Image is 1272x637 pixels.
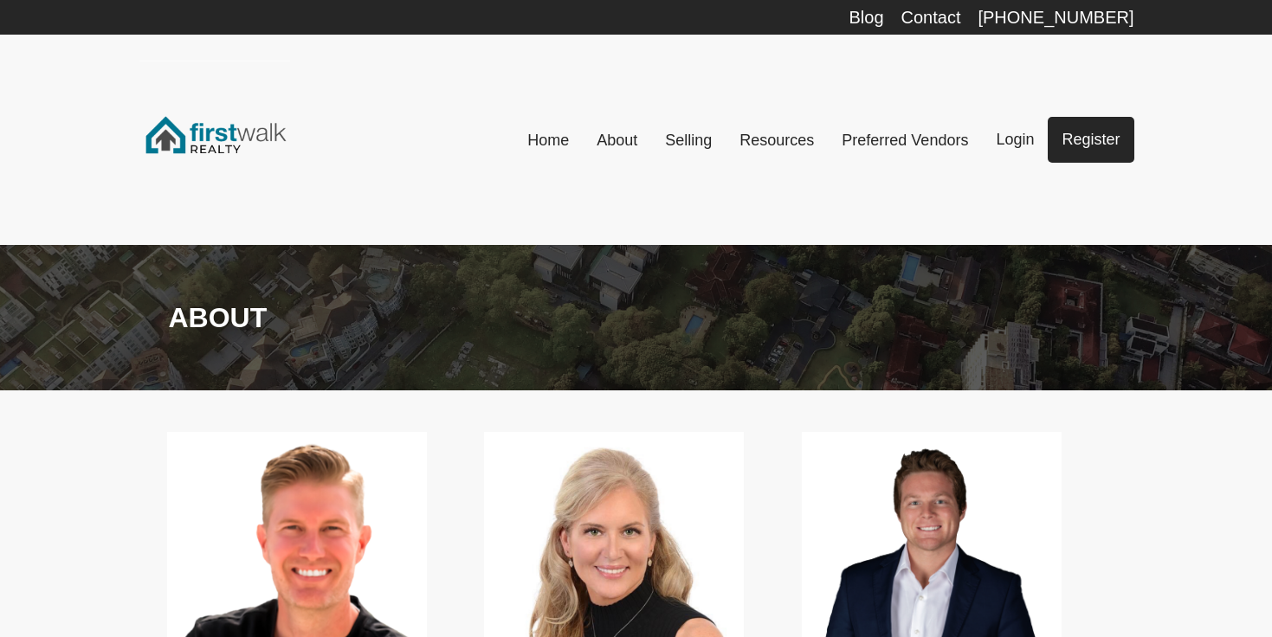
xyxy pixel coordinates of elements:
[651,121,726,159] a: Selling
[1048,117,1133,163] a: Register
[583,121,651,159] a: About
[726,121,828,159] a: Resources
[982,117,1048,163] a: Login
[978,9,1133,26] div: [PHONE_NUMBER]
[513,121,583,159] a: Home
[139,301,1134,334] h1: About
[828,121,982,159] a: Preferred Vendors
